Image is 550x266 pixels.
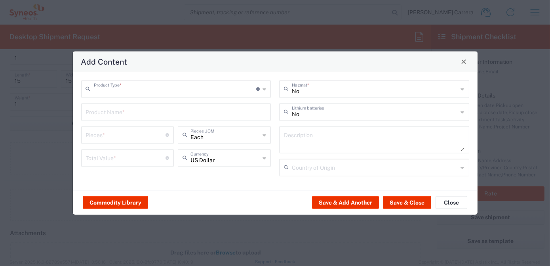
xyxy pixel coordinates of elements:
h4: Add Content [81,56,127,67]
button: Close [458,56,469,67]
button: Save & Close [383,196,431,209]
button: Commodity Library [83,196,148,209]
button: Close [436,196,467,209]
button: Save & Add Another [312,196,379,209]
